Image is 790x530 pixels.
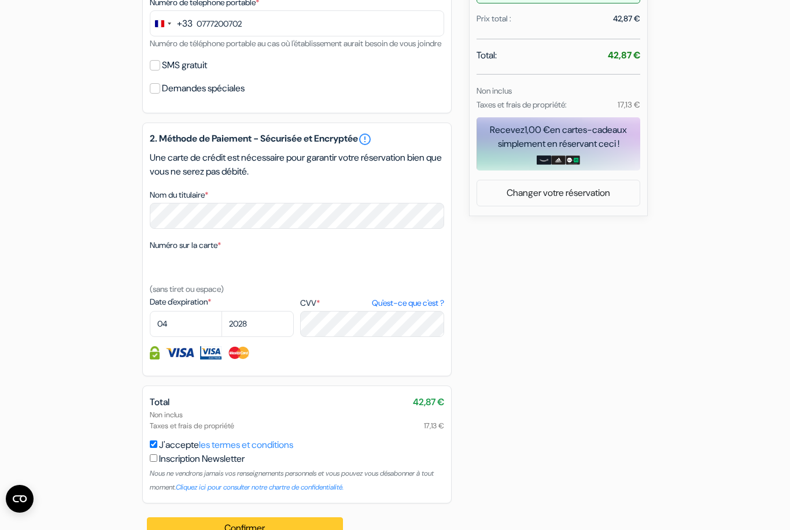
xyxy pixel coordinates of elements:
[150,239,221,251] label: Numéro sur la carte
[300,297,444,309] label: CVV
[165,346,194,359] img: Visa
[177,17,193,31] div: +33
[159,452,245,466] label: Inscription Newsletter
[477,123,640,151] div: Recevez en cartes-cadeaux simplement en réservant ceci !
[150,151,444,179] p: Une carte de crédit est nécessaire pour garantir votre réservation bien que vous ne serez pas déb...
[477,86,512,96] small: Non inclus
[477,49,497,62] span: Total:
[150,38,441,49] small: Numéro de téléphone portable au cas où l'établissement aurait besoin de vous joindre
[525,124,550,136] span: 1,00 €
[150,11,193,36] button: Change country, selected France (+33)
[477,13,511,25] div: Prix total :
[613,13,640,25] div: 42,87 €
[424,420,444,431] span: 17,13 €
[227,346,251,359] img: Master Card
[566,155,580,165] img: uber-uber-eats-card.png
[150,409,444,431] div: Non inclus Taxes et frais de propriété
[150,296,294,308] label: Date d'expiration
[150,346,160,359] img: Information de carte de crédit entièrement encryptée et sécurisée
[159,438,293,452] label: J'accepte
[358,132,372,146] a: error_outline
[150,10,444,36] input: 6 12 34 56 78
[150,469,434,492] small: Nous ne vendrons jamais vos renseignements personnels et vous pouvez vous désabonner à tout moment.
[176,483,344,492] a: Cliquez ici pour consulter notre chartre de confidentialité.
[608,49,640,61] strong: 42,87 €
[477,99,567,110] small: Taxes et frais de propriété:
[150,189,208,201] label: Nom du titulaire
[372,297,444,309] a: Qu'est-ce que c'est ?
[150,396,169,408] span: Total
[618,99,640,110] small: 17,13 €
[199,439,293,451] a: les termes et conditions
[477,182,640,204] a: Changer votre réservation
[162,57,207,73] label: SMS gratuit
[6,485,34,513] button: Ouvrir le widget CMP
[413,395,444,409] span: 42,87 €
[150,284,224,294] small: (sans tiret ou espace)
[150,132,444,146] h5: 2. Méthode de Paiement - Sécurisée et Encryptée
[200,346,221,359] img: Visa Electron
[551,155,566,165] img: adidas-card.png
[537,155,551,165] img: amazon-card-no-text.png
[162,80,245,97] label: Demandes spéciales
